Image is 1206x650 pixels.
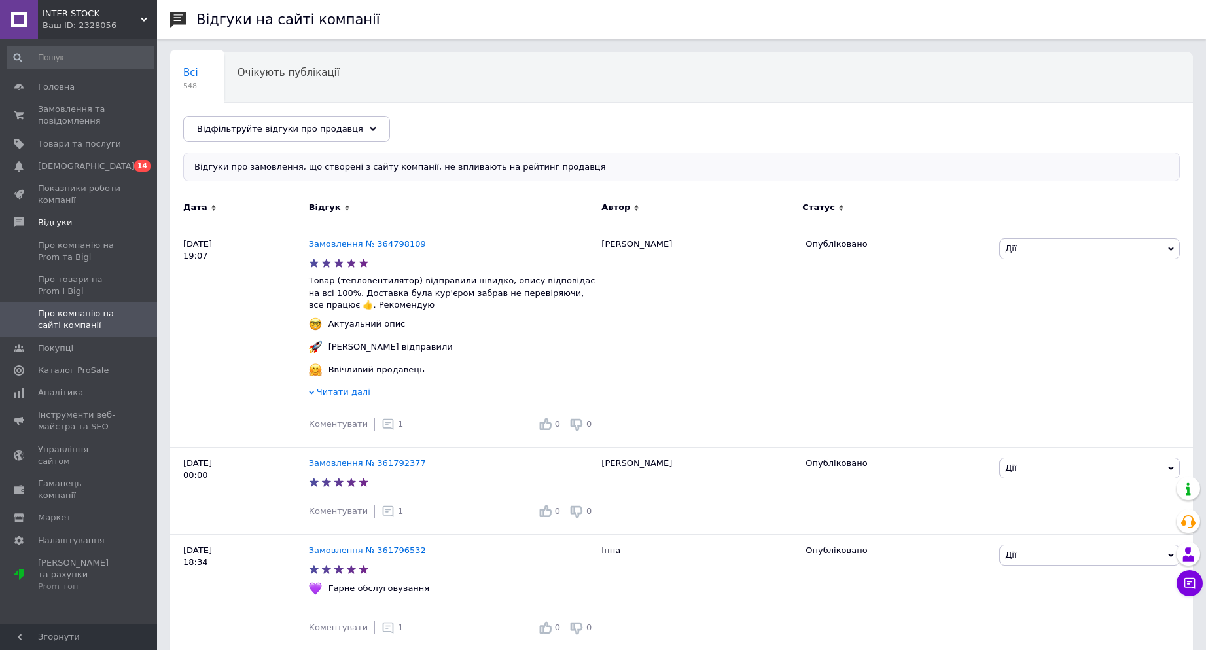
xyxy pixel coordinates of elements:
[309,545,426,555] a: Замовлення № 361796532
[196,12,380,27] h1: Відгуки на сайті компанії
[170,103,342,153] div: Опубліковані без коментаря
[183,153,1180,181] div: Відгуки про замовлення, що створені з сайту компанії, не впливають на рейтинг продавця
[38,342,73,354] span: Покупці
[43,8,141,20] span: INTER STOCK
[1005,463,1016,473] span: Дії
[38,308,121,331] span: Про компанію на сайті компанії
[38,138,121,150] span: Товари та послуги
[398,623,403,632] span: 1
[595,228,799,448] div: [PERSON_NAME]
[586,419,592,429] span: 0
[309,340,322,353] img: :rocket:
[309,386,595,401] div: Читати далі
[806,458,989,469] div: Опубліковано
[170,448,309,535] div: [DATE] 00:00
[802,202,835,213] span: Статус
[38,240,121,263] span: Про компанію на Prom та Bigl
[38,557,121,593] span: [PERSON_NAME] та рахунки
[555,623,560,632] span: 0
[38,274,121,297] span: Про товари на Prom і Bigl
[555,506,560,516] span: 0
[38,409,121,433] span: Інструменти веб-майстра та SEO
[309,363,322,376] img: :hugging_face:
[183,202,207,213] span: Дата
[38,387,83,399] span: Аналітика
[183,67,198,79] span: Всі
[309,458,426,468] a: Замовлення № 361792377
[309,505,368,517] div: Коментувати
[381,621,403,634] div: 1
[381,505,403,518] div: 1
[38,183,121,206] span: Показники роботи компанії
[309,623,368,632] span: Коментувати
[309,202,341,213] span: Відгук
[43,20,157,31] div: Ваш ID: 2328056
[38,160,135,172] span: [DEMOGRAPHIC_DATA]
[586,623,592,632] span: 0
[1005,550,1016,560] span: Дії
[806,545,989,556] div: Опубліковано
[325,364,428,376] div: Ввічливий продавець
[325,583,433,594] div: Гарне обслуговування
[1005,244,1016,253] span: Дії
[38,478,121,501] span: Гаманець компанії
[398,506,403,516] span: 1
[38,81,75,93] span: Головна
[170,228,309,448] div: [DATE] 19:07
[238,67,340,79] span: Очікують публікації
[309,419,368,429] span: Коментувати
[309,622,368,634] div: Коментувати
[38,581,121,592] div: Prom топ
[309,317,322,331] img: :nerd_face:
[197,124,363,134] span: Відфільтруйте відгуки про продавця
[381,418,403,431] div: 1
[309,239,426,249] a: Замовлення № 364798109
[595,448,799,535] div: [PERSON_NAME]
[183,117,316,128] span: Опубліковані без комен...
[317,387,370,397] span: Читати далі
[555,419,560,429] span: 0
[309,506,368,516] span: Коментувати
[398,419,403,429] span: 1
[38,365,109,376] span: Каталог ProSale
[586,506,592,516] span: 0
[1177,570,1203,596] button: Чат з покупцем
[325,318,409,330] div: Актуальний опис
[38,217,72,228] span: Відгуки
[309,275,595,311] p: Товар (тепловентилятор) відправили швидко, опису відповідає на всі 100%. Доставка була кур'єром з...
[38,512,71,524] span: Маркет
[309,582,322,595] img: :purple_heart:
[38,535,105,547] span: Налаштування
[38,103,121,127] span: Замовлення та повідомлення
[806,238,989,250] div: Опубліковано
[601,202,630,213] span: Автор
[183,81,198,91] span: 548
[325,341,456,353] div: [PERSON_NAME] відправили
[134,160,151,172] span: 14
[7,46,154,69] input: Пошук
[309,418,368,430] div: Коментувати
[38,444,121,467] span: Управління сайтом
